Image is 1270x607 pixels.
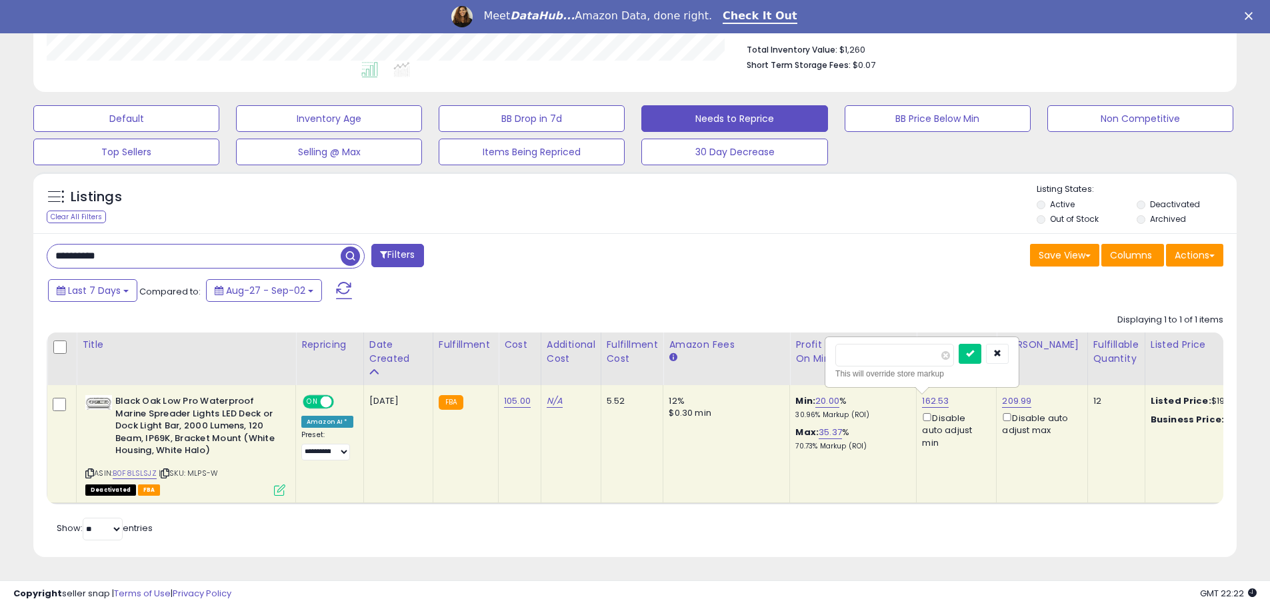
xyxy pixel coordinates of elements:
b: Business Price: [1151,413,1224,426]
b: Min: [795,394,815,407]
div: Preset: [301,430,353,460]
label: Out of Stock [1050,213,1099,225]
i: DataHub... [510,9,575,22]
div: Title [82,338,290,352]
div: % [795,395,906,420]
b: Max: [795,426,819,438]
span: Aug-27 - Sep-02 [226,284,305,297]
span: Last 7 Days [68,284,121,297]
small: Amazon Fees. [669,352,677,364]
li: $1,260 [747,41,1213,57]
div: Fulfillment [439,338,493,352]
div: Meet Amazon Data, done right. [483,9,712,23]
span: Compared to: [139,285,201,298]
button: Top Sellers [33,139,219,165]
div: Disable auto adjust max [1002,410,1077,436]
strong: Copyright [13,587,62,600]
span: ON [304,396,321,408]
div: [DATE] [369,395,423,407]
h5: Listings [71,188,122,207]
button: BB Drop in 7d [439,105,625,132]
div: Amazon Fees [669,338,784,352]
span: Columns [1110,249,1152,262]
img: 31GzLrgAyUL._SL40_.jpg [85,395,112,410]
span: Show: entries [57,522,153,534]
button: Non Competitive [1047,105,1233,132]
div: $197.69 [1151,395,1261,407]
div: Amazon AI * [301,416,353,428]
span: | SKU: MLPS-W [159,468,218,478]
div: This will override store markup [835,367,1009,380]
a: Check It Out [723,9,797,24]
b: Black Oak Low Pro Waterproof Marine Spreader Lights LED Deck or Dock Light Bar, 2000 Lumens, 120 ... [115,395,277,460]
label: Archived [1150,213,1186,225]
div: 5.52 [607,395,653,407]
div: Profit [PERSON_NAME] on Min/Max [795,338,911,366]
a: 209.99 [1002,394,1031,408]
label: Deactivated [1150,199,1200,210]
img: Profile image for Georgie [451,6,473,27]
button: Selling @ Max [236,139,422,165]
div: ASIN: [85,395,285,494]
a: B0F8LSLSJZ [113,468,157,479]
div: Date Created [369,338,427,366]
button: Needs to Reprice [641,105,827,132]
a: 162.53 [922,394,949,408]
button: Default [33,105,219,132]
span: FBA [138,484,161,496]
div: Repricing [301,338,358,352]
div: 12% [669,395,779,407]
small: FBA [439,395,463,410]
a: 20.00 [815,394,839,408]
div: Close [1245,12,1258,20]
div: Fulfillable Quantity [1093,338,1139,366]
b: Listed Price: [1151,394,1211,407]
span: OFF [332,396,353,408]
a: N/A [547,394,563,408]
button: 30 Day Decrease [641,139,827,165]
label: Active [1050,199,1075,210]
span: All listings that are unavailable for purchase on Amazon for any reason other than out-of-stock [85,484,136,496]
b: Total Inventory Value: [747,44,837,55]
p: 30.96% Markup (ROI) [795,410,906,420]
button: Aug-27 - Sep-02 [206,279,322,302]
button: Inventory Age [236,105,422,132]
a: 105.00 [504,394,531,408]
a: Terms of Use [114,587,171,600]
button: BB Price Below Min [845,105,1031,132]
div: Displaying 1 to 1 of 1 items [1117,314,1223,326]
div: Additional Cost [547,338,595,366]
a: 35.37 [819,426,842,439]
p: Listing States: [1037,183,1237,196]
button: Filters [371,244,423,267]
a: Privacy Policy [173,587,231,600]
div: $162.53 [1151,414,1261,426]
div: Cost [504,338,535,352]
div: [PERSON_NAME] [1002,338,1081,352]
div: Clear All Filters [47,211,106,223]
div: Listed Price [1151,338,1266,352]
div: Disable auto adjust min [922,410,986,449]
b: Short Term Storage Fees: [747,59,851,71]
button: Actions [1166,244,1223,267]
div: seller snap | | [13,588,231,600]
div: $0.30 min [669,407,779,419]
span: 2025-09-10 22:22 GMT [1200,587,1257,600]
button: Last 7 Days [48,279,137,302]
button: Items Being Repriced [439,139,625,165]
button: Columns [1101,244,1164,267]
div: % [795,426,906,451]
p: 70.73% Markup (ROI) [795,442,906,451]
div: Fulfillment Cost [607,338,658,366]
div: 12 [1093,395,1135,407]
th: The percentage added to the cost of goods (COGS) that forms the calculator for Min & Max prices. [790,332,917,385]
button: Save View [1030,244,1099,267]
span: $0.07 [853,59,875,71]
